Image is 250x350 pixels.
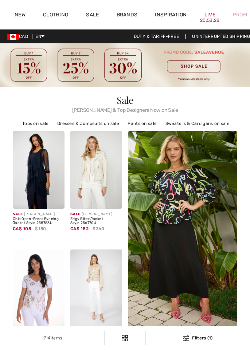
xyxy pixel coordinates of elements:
a: Tops on sale [19,119,52,128]
div: [PERSON_NAME] [70,212,122,217]
img: High-Waist A-Line Skirt Style 256016. Black [117,131,248,328]
span: [PERSON_NAME] & Top Designers Now on Sale [19,105,231,113]
a: New [15,12,26,19]
span: $150 [35,225,46,232]
span: 1714 [42,335,51,341]
a: Dresses & Jumpsuits on sale [54,119,123,128]
span: EN [35,34,44,39]
a: High-Waist A-Line Skirt Style 256016. Black [128,131,237,295]
span: Sale [117,94,133,106]
img: Collared Denim Jacket Style 251534. Beige [70,249,122,327]
img: Edgy Biker Jacket Style 256770U. Off White [70,131,122,209]
span: CA$ 105 [13,224,31,231]
span: Inspiration [155,12,187,19]
img: Filters [122,335,128,341]
img: Filters [183,335,189,341]
div: [PERSON_NAME] [13,212,65,217]
span: CAD [7,34,31,39]
img: Chic Open-Front Evening Jacket Style 258753U. Navy [13,131,65,209]
span: $260 [93,225,104,232]
a: Sweaters & Cardigans on sale [162,119,233,128]
a: Brands [117,12,138,19]
a: Prom [233,11,247,19]
div: 20:53:28 [200,17,219,24]
span: Sale [13,209,23,216]
a: Pants on sale [124,119,160,128]
span: CA$ 182 [70,224,89,231]
img: Canadian Dollar [7,34,19,40]
a: Sale [86,12,99,19]
div: Filters (1) [150,335,246,341]
a: Clothing [43,12,69,19]
div: Chic Open-Front Evening Jacket Style 258753U [13,217,65,225]
div: Edgy Biker Jacket Style 256770U [70,217,122,225]
a: Live20:53:28 [204,11,215,19]
img: Floral V-Neck Pullover Style 251552. White [13,249,65,327]
span: Sale [70,209,80,216]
